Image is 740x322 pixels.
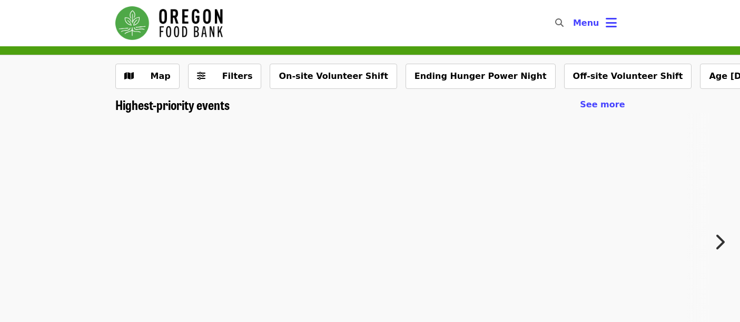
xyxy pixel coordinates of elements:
[714,232,725,252] i: chevron-right icon
[406,64,556,89] button: Ending Hunger Power Night
[580,99,625,109] span: See more
[107,97,634,113] div: Highest-priority events
[555,18,564,28] i: search icon
[115,97,230,113] a: Highest-priority events
[606,15,617,31] i: bars icon
[565,11,625,36] button: Toggle account menu
[151,71,171,81] span: Map
[573,18,599,28] span: Menu
[705,227,740,257] button: Next item
[222,71,253,81] span: Filters
[197,71,205,81] i: sliders-h icon
[564,64,692,89] button: Off-site Volunteer Shift
[115,6,223,40] img: Oregon Food Bank - Home
[270,64,397,89] button: On-site Volunteer Shift
[124,71,134,81] i: map icon
[115,64,180,89] button: Show map view
[580,98,625,111] a: See more
[115,95,230,114] span: Highest-priority events
[570,11,578,36] input: Search
[188,64,262,89] button: Filters (0 selected)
